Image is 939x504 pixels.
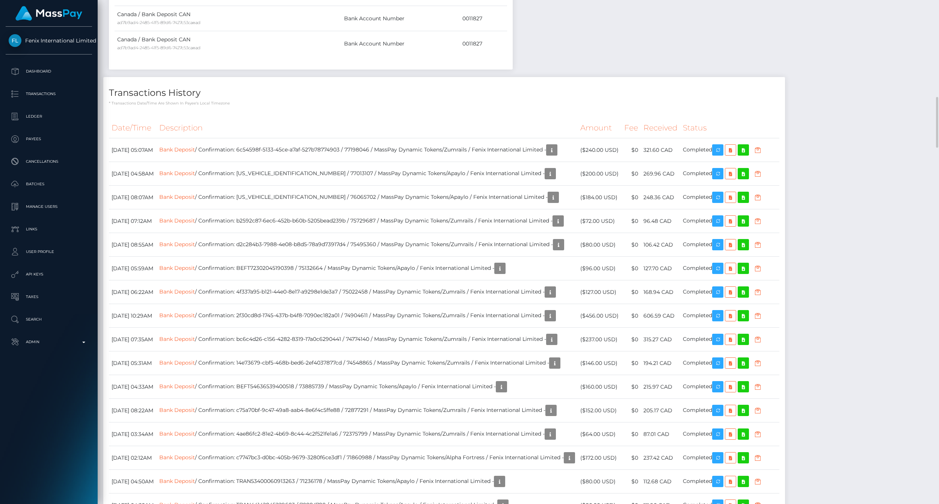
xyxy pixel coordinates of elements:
td: 315.27 CAD [641,328,680,351]
td: / Confirmation: BEFT54636539400518 / 73885739 / MassPay Dynamic Tokens/Apaylo / Fenix Internation... [157,375,578,399]
a: Bank Deposit [159,288,195,295]
a: Bank Deposit [159,454,195,461]
td: $0 [622,186,641,209]
th: Description [157,118,578,138]
td: [DATE] 05:31AM [109,351,157,375]
a: Bank Deposit [159,241,195,248]
td: ($160.00 USD) [578,375,622,399]
td: ($96.00 USD) [578,257,622,280]
a: Ledger [6,107,92,126]
td: / Confirmation: TRAN53400060913263 / 71236178 / MassPay Dynamic Tokens/Apaylo / Fenix Internation... [157,470,578,493]
td: ($184.00 USD) [578,186,622,209]
p: Cancellations [9,156,89,167]
td: $0 [622,304,641,328]
td: $0 [622,162,641,186]
p: Ledger [9,111,89,122]
a: Search [6,310,92,329]
td: ($200.00 USD) [578,162,622,186]
p: Dashboard [9,66,89,77]
td: 112.68 CAD [641,470,680,493]
a: Batches [6,175,92,194]
td: $0 [622,138,641,162]
p: * Transactions date/time are shown in payee's local timezone [109,100,779,106]
td: / Confirmation: c7747bc3-d0bc-405b-9679-3280f6ce3df1 / 71860988 / MassPay Dynamic Tokens/Alpha Fo... [157,446,578,470]
td: Completed [680,186,779,209]
a: Bank Deposit [159,478,195,484]
td: / Confirmation: BEFT72302045190398 / 75132664 / MassPay Dynamic Tokens/Apaylo / Fenix Internation... [157,257,578,280]
td: Canada / Bank Deposit CAN [115,6,341,31]
td: 248.36 CAD [641,186,680,209]
td: / Confirmation: 6c54598f-5133-45ce-a7af-527b78774903 / 77198046 / MassPay Dynamic Tokens/Zumrails... [157,138,578,162]
th: Fee [622,118,641,138]
td: ($80.00 USD) [578,233,622,257]
td: 215.97 CAD [641,375,680,399]
td: 127.70 CAD [641,257,680,280]
p: Links [9,224,89,235]
td: ($237.00 USD) [578,328,622,351]
td: 205.17 CAD [641,399,680,422]
td: 237.42 CAD [641,446,680,470]
td: Completed [680,138,779,162]
p: Payees [9,133,89,145]
td: $0 [622,446,641,470]
td: Completed [680,328,779,351]
td: [DATE] 05:59AM [109,257,157,280]
td: 194.21 CAD [641,351,680,375]
a: Bank Deposit [159,430,195,437]
td: ($456.00 USD) [578,304,622,328]
td: Completed [680,257,779,280]
a: Bank Deposit [159,194,195,200]
a: Transactions [6,85,92,103]
td: 87.01 CAD [641,422,680,446]
td: / Confirmation: 4f337a95-b121-44e0-8e17-a9298e1de3a7 / 75022458 / MassPay Dynamic Tokens/Zumrails... [157,280,578,304]
td: Completed [680,280,779,304]
td: [DATE] 03:34AM [109,422,157,446]
a: Bank Deposit [159,146,195,153]
td: / Confirmation: c75a70bf-9c47-49a8-aab4-8e6f4c5ffe88 / 72877291 / MassPay Dynamic Tokens/Zumrails... [157,399,578,422]
td: $0 [622,257,641,280]
td: / Confirmation: [US_VEHICLE_IDENTIFICATION_NUMBER] / 77013107 / MassPay Dynamic Tokens/Apaylo / F... [157,162,578,186]
th: Amount [578,118,622,138]
td: 0011827 [460,31,507,56]
td: Completed [680,162,779,186]
th: Received [641,118,680,138]
td: [DATE] 07:12AM [109,209,157,233]
td: 269.96 CAD [641,162,680,186]
td: $0 [622,351,641,375]
p: API Keys [9,269,89,280]
td: / Confirmation: 2f30cd8d-1745-437b-b4f8-7090ec182a01 / 74904611 / MassPay Dynamic Tokens/Zumrails... [157,304,578,328]
td: 606.59 CAD [641,304,680,328]
td: $0 [622,422,641,446]
td: Completed [680,399,779,422]
a: Bank Deposit [159,312,195,319]
td: [DATE] 02:12AM [109,446,157,470]
td: $0 [622,233,641,257]
p: Manage Users [9,201,89,212]
a: Bank Deposit [159,383,195,390]
td: ($127.00 USD) [578,280,622,304]
a: Bank Deposit [159,170,195,177]
h4: Transactions History [109,86,779,100]
td: ($146.00 USD) [578,351,622,375]
td: Bank Account Number [341,6,460,31]
th: Date/Time [109,118,157,138]
td: $0 [622,470,641,493]
p: User Profile [9,246,89,257]
small: ad7b9ad4-2485-41f5-89d6-7427c53caead [117,45,201,50]
td: [DATE] 05:07AM [109,138,157,162]
td: / Confirmation: [US_VEHICLE_IDENTIFICATION_NUMBER] / 76065702 / MassPay Dynamic Tokens/Apaylo / F... [157,186,578,209]
a: Payees [6,130,92,148]
td: [DATE] 08:07AM [109,186,157,209]
td: [DATE] 08:22AM [109,399,157,422]
a: Bank Deposit [159,217,195,224]
td: [DATE] 08:55AM [109,233,157,257]
a: API Keys [6,265,92,284]
td: ($152.00 USD) [578,399,622,422]
td: [DATE] 04:58AM [109,162,157,186]
td: Canada / Bank Deposit CAN [115,31,341,56]
td: Completed [680,446,779,470]
img: MassPay Logo [15,6,82,21]
a: Admin [6,333,92,351]
td: $0 [622,328,641,351]
td: 168.94 CAD [641,280,680,304]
